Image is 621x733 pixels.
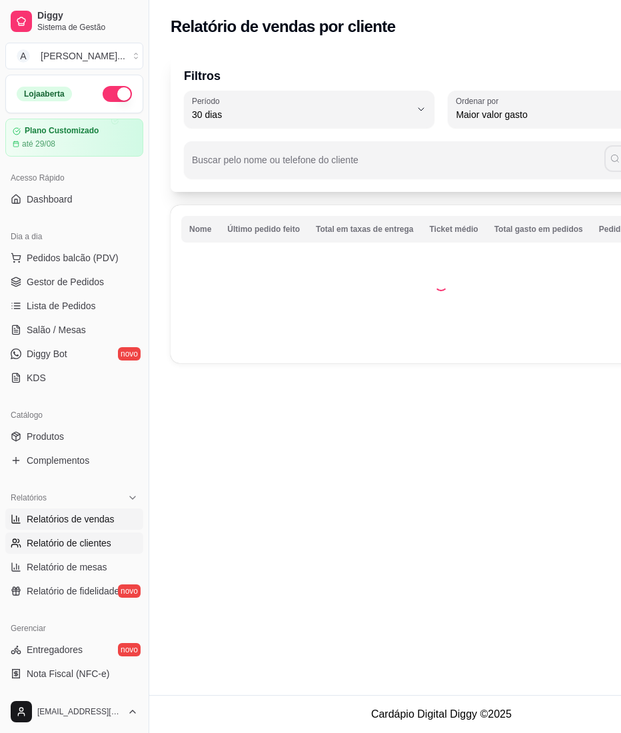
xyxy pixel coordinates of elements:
a: DiggySistema de Gestão [5,5,143,37]
input: Buscar pelo nome ou telefone do cliente [192,159,604,172]
button: Alterar Status [103,86,132,102]
label: Período [192,95,224,107]
span: Complementos [27,454,89,467]
div: Gerenciar [5,618,143,639]
a: Relatório de fidelidadenovo [5,580,143,602]
span: Entregadores [27,643,83,656]
span: Relatórios [11,492,47,503]
div: Loja aberta [17,87,72,101]
a: Salão / Mesas [5,319,143,341]
div: Acesso Rápido [5,167,143,189]
span: Lista de Pedidos [27,299,96,313]
div: Loading [434,278,448,291]
a: Diggy Botnovo [5,343,143,365]
span: Diggy [37,10,138,22]
span: Gestor de Pedidos [27,275,104,289]
span: Sistema de Gestão [37,22,138,33]
a: Entregadoresnovo [5,639,143,660]
div: Catálogo [5,404,143,426]
a: Nota Fiscal (NFC-e) [5,663,143,684]
a: Produtos [5,426,143,447]
a: KDS [5,367,143,388]
span: Nota Fiscal (NFC-e) [27,667,109,680]
a: Lista de Pedidos [5,295,143,317]
span: [EMAIL_ADDRESS][DOMAIN_NAME] [37,706,122,717]
article: Plano Customizado [25,126,99,136]
span: Diggy Bot [27,347,67,361]
button: Período30 dias [184,91,434,128]
a: Relatório de mesas [5,556,143,578]
button: Pedidos balcão (PDV) [5,247,143,269]
a: Controle de caixa [5,687,143,708]
label: Ordenar por [456,95,503,107]
span: Relatórios de vendas [27,512,115,526]
span: 30 dias [192,108,410,121]
h2: Relatório de vendas por cliente [171,16,396,37]
a: Gestor de Pedidos [5,271,143,293]
span: Pedidos balcão (PDV) [27,251,119,265]
a: Relatórios de vendas [5,508,143,530]
div: Dia a dia [5,226,143,247]
a: Relatório de clientes [5,532,143,554]
div: [PERSON_NAME] ... [41,49,125,63]
span: Relatório de clientes [27,536,111,550]
a: Plano Customizadoaté 29/08 [5,119,143,157]
span: Relatório de mesas [27,560,107,574]
span: Relatório de fidelidade [27,584,119,598]
button: [EMAIL_ADDRESS][DOMAIN_NAME] [5,696,143,728]
button: Select a team [5,43,143,69]
span: KDS [27,371,46,384]
a: Complementos [5,450,143,471]
span: Dashboard [27,193,73,206]
span: Produtos [27,430,64,443]
article: até 29/08 [22,139,55,149]
a: Dashboard [5,189,143,210]
span: A [17,49,30,63]
span: Salão / Mesas [27,323,86,337]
